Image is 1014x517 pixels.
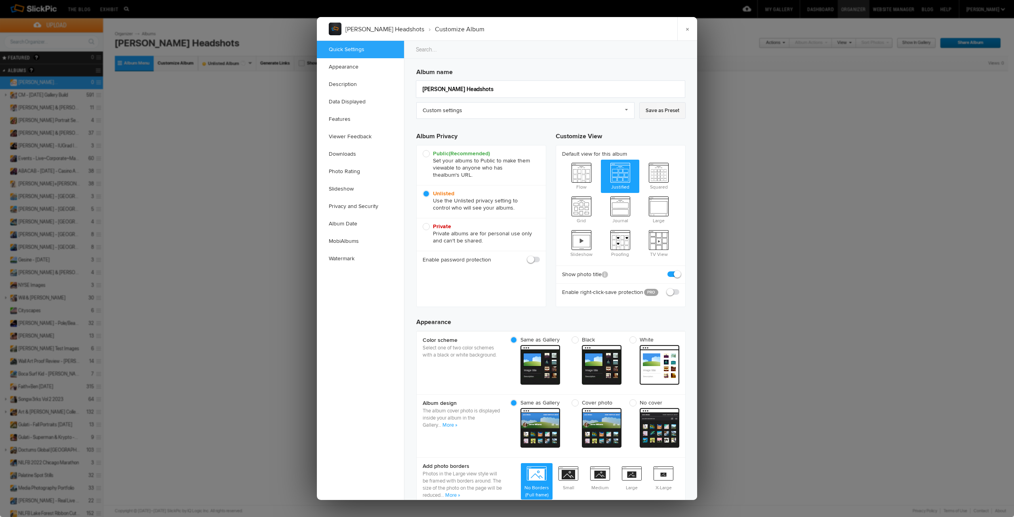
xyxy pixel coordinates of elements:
[423,256,491,264] b: Enable password protection
[562,150,679,158] b: Default view for this album
[449,150,490,157] i: (Recommended)
[629,336,675,343] span: White
[433,190,454,197] b: Unlisted
[562,227,601,259] span: Slideshow
[317,41,404,58] a: Quick Settings
[572,336,618,343] span: Black
[317,180,404,198] a: Slideshow
[639,193,678,225] span: Large
[442,422,457,428] a: More »
[423,336,502,344] b: Color scheme
[317,215,404,233] a: Album Date
[601,193,640,225] span: Journal
[317,76,404,93] a: Description
[317,233,404,250] a: MobiAlbums
[317,250,404,267] a: Watermark
[329,23,341,35] img: album_sample.webp
[616,463,648,492] span: Large
[424,23,484,36] li: Customize Album
[553,463,584,492] span: Small
[423,462,502,470] b: Add photo borders
[601,227,640,259] span: Proofing
[317,163,404,180] a: Photo Rating
[520,408,560,448] span: cover From gallery - dark
[423,190,536,212] span: Use the Unlisted privacy setting to control who will see your albums.
[510,399,560,406] span: Same as Gallery
[562,271,608,279] b: Show photo title
[639,227,678,259] span: TV View
[440,492,445,498] span: ...
[640,408,679,448] span: cover From gallery - dark
[416,125,546,145] h3: Album Privacy
[439,422,442,428] span: ..
[317,93,404,111] a: Data Displayed
[572,399,618,406] span: Cover photo
[639,102,686,119] a: Save as Preset
[404,40,698,59] input: Search...
[317,145,404,163] a: Downloads
[562,160,601,191] span: Flow
[423,470,502,499] p: Photos in the Large view style will be framed with borders around. The size of the photo on the p...
[416,64,686,77] h3: Album name
[423,150,536,179] span: Set your albums to Public to make them viewable to anyone who has the
[317,111,404,128] a: Features
[582,408,621,448] span: cover From gallery - dark
[433,223,451,230] b: Private
[441,172,473,178] span: album's URL.
[433,150,490,157] b: Public
[416,102,635,119] a: Custom settings
[521,463,553,500] span: No Borders (Full frame)
[677,17,697,41] a: ×
[510,336,560,343] span: Same as Gallery
[317,128,404,145] a: Viewer Feedback
[345,23,424,36] li: [PERSON_NAME] Headshots
[562,288,638,296] b: Enable right-click-save protection
[639,160,678,191] span: Squared
[423,407,502,429] p: The album cover photo is displayed inside your album in the Gallery.
[423,399,502,407] b: Album design
[445,492,460,498] a: More »
[423,344,502,359] p: Select one of two color schemes with a black or white background.
[423,223,536,244] span: Private albums are for personal use only and can't be shared.
[629,399,675,406] span: No cover
[317,58,404,76] a: Appearance
[601,160,640,191] span: Justified
[644,289,658,296] a: PRO
[562,193,601,225] span: Grid
[416,311,686,327] h3: Appearance
[648,463,679,492] span: X-Large
[584,463,616,492] span: Medium
[556,125,686,145] h3: Customize View
[317,198,404,215] a: Privacy and Security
